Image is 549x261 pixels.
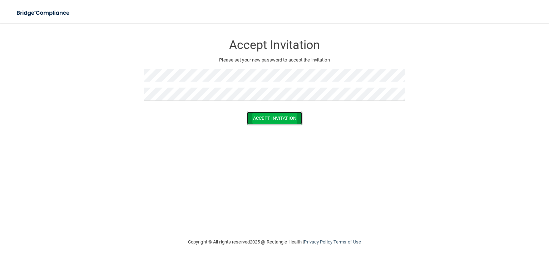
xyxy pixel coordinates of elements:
img: bridge_compliance_login_screen.278c3ca4.svg [11,6,76,20]
h3: Accept Invitation [144,38,405,51]
button: Accept Invitation [247,112,302,125]
a: Terms of Use [333,239,361,245]
iframe: Drift Widget Chat Controller [426,214,540,242]
div: Copyright © All rights reserved 2025 @ Rectangle Health | | [144,231,405,253]
a: Privacy Policy [304,239,332,245]
p: Please set your new password to accept the invitation [149,56,400,64]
